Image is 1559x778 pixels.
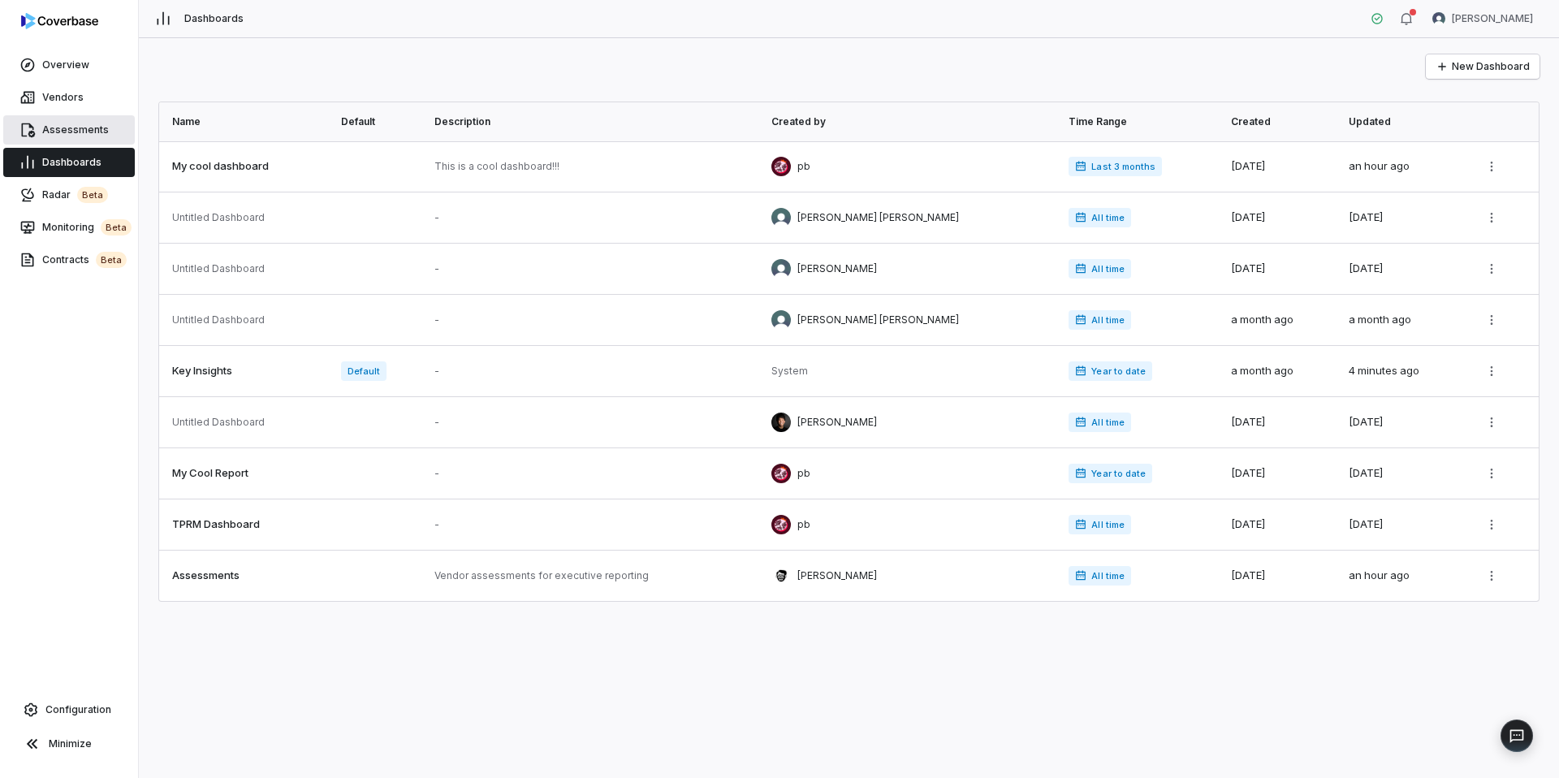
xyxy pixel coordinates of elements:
img: Gage Krause avatar [771,310,791,330]
span: Assessments [42,123,109,136]
img: Gage Krause avatar [771,208,791,227]
span: Dashboards [42,156,101,169]
img: Coverbase logo [21,13,98,29]
th: Description [425,102,761,141]
span: Overview [42,58,89,71]
button: More actions [1479,461,1505,486]
button: More actions [1479,359,1505,383]
th: Updated [1339,102,1469,141]
a: Radarbeta [3,180,135,210]
img: pb null avatar [771,515,791,534]
button: Minimize [6,728,132,760]
span: beta [101,219,132,236]
img: Gus Cuddy avatar [771,566,791,586]
th: Time Range [1059,102,1220,141]
span: Minimize [49,737,92,750]
span: Radar [42,187,108,203]
th: Name [159,102,331,141]
button: New Dashboard [1426,54,1540,79]
img: pb null avatar [771,464,791,483]
button: More actions [1479,410,1505,434]
span: [PERSON_NAME] [1452,12,1533,25]
a: Vendors [3,83,135,112]
a: Monitoringbeta [3,213,135,242]
button: More actions [1479,512,1505,537]
span: Vendors [42,91,84,104]
a: Contractsbeta [3,245,135,274]
button: More actions [1479,205,1505,230]
button: Brian Ball avatar[PERSON_NAME] [1423,6,1543,31]
span: Configuration [45,703,111,716]
th: Created by [762,102,1060,141]
a: Overview [3,50,135,80]
a: Assessments [3,115,135,145]
span: beta [96,252,127,268]
th: Default [331,102,425,141]
th: Created [1221,102,1339,141]
img: Clarence Chio avatar [771,413,791,432]
span: Monitoring [42,219,132,236]
span: Contracts [42,252,127,268]
a: Dashboards [3,148,135,177]
button: More actions [1479,564,1505,588]
img: Brian Ball avatar [1432,12,1445,25]
img: Zi Chong Kao avatar [771,259,791,279]
button: More actions [1479,257,1505,281]
button: More actions [1479,308,1505,332]
span: beta [77,187,108,203]
img: pb null avatar [771,157,791,176]
button: More actions [1479,154,1505,179]
a: Configuration [6,695,132,724]
span: Dashboards [184,12,244,25]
